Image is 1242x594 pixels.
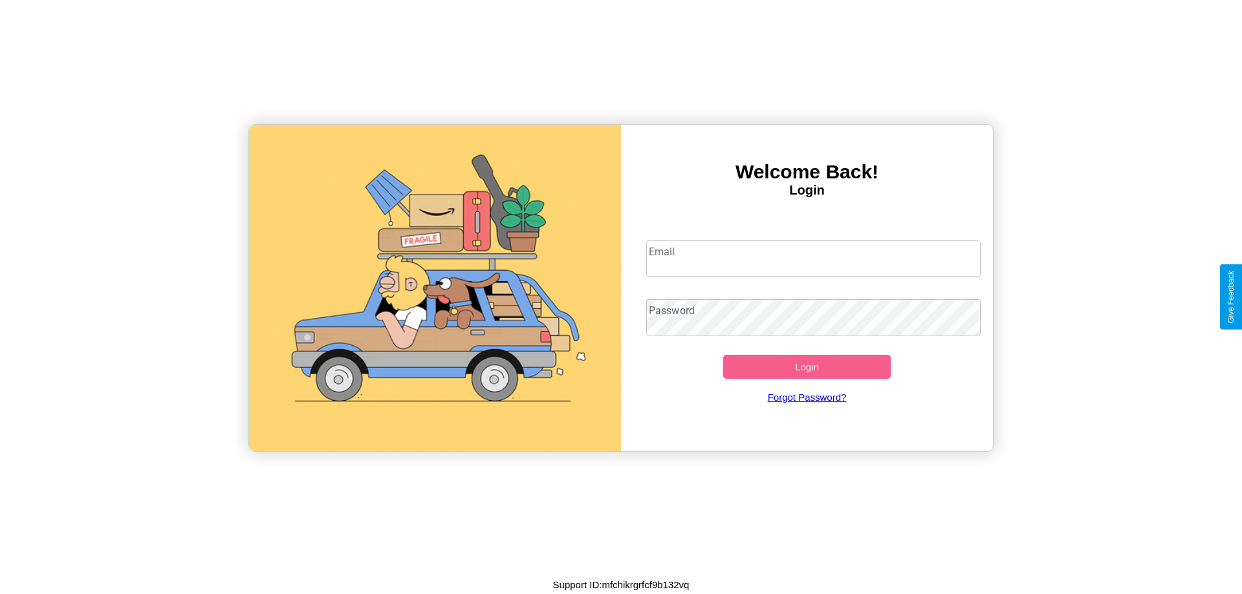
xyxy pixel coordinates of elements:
[723,355,891,379] button: Login
[249,125,621,451] img: gif
[553,576,690,593] p: Support ID: mfchikrgrfcf9b132vq
[1226,271,1236,323] div: Give Feedback
[640,379,975,416] a: Forgot Password?
[621,183,993,198] h4: Login
[621,161,993,183] h3: Welcome Back!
